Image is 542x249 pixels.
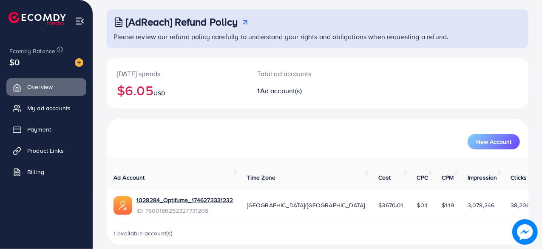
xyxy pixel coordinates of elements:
[136,206,233,215] span: ID: 7500186252327731208
[6,78,86,95] a: Overview
[153,89,165,97] span: USD
[378,173,391,182] span: Cost
[126,16,238,28] h3: [AdReach] Refund Policy
[75,58,83,67] img: image
[258,87,343,95] h2: 1
[378,201,403,209] span: $3670.01
[442,201,454,209] span: $1.19
[114,196,132,215] img: ic-ads-acc.e4c84228.svg
[442,173,454,182] span: CPM
[468,201,494,209] span: 3,078,246
[27,168,44,176] span: Billing
[6,100,86,117] a: My ad accounts
[468,134,520,149] button: New Account
[6,121,86,138] a: Payment
[9,12,66,25] img: logo
[27,104,71,112] span: My ad accounts
[476,139,511,145] span: New Account
[27,83,53,91] span: Overview
[511,201,530,209] span: 38,206
[9,56,20,68] span: $0
[512,219,538,245] img: image
[27,125,51,134] span: Payment
[114,31,523,42] p: Please review our refund policy carefully to understand your rights and obligations when requesti...
[417,173,428,182] span: CPC
[468,173,497,182] span: Impression
[6,142,86,159] a: Product Links
[27,146,64,155] span: Product Links
[247,201,365,209] span: [GEOGRAPHIC_DATA]/[GEOGRAPHIC_DATA]
[136,196,233,204] a: 1028284_Optifume_1746273331232
[417,201,428,209] span: $0.1
[114,229,173,238] span: 1 available account(s)
[511,173,527,182] span: Clicks
[6,163,86,180] a: Billing
[117,82,237,98] h2: $6.05
[247,173,275,182] span: Time Zone
[114,173,145,182] span: Ad Account
[258,69,343,79] p: Total ad accounts
[117,69,237,79] p: [DATE] spends
[9,47,55,55] span: Ecomdy Balance
[260,86,302,95] span: Ad account(s)
[75,16,85,26] img: menu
